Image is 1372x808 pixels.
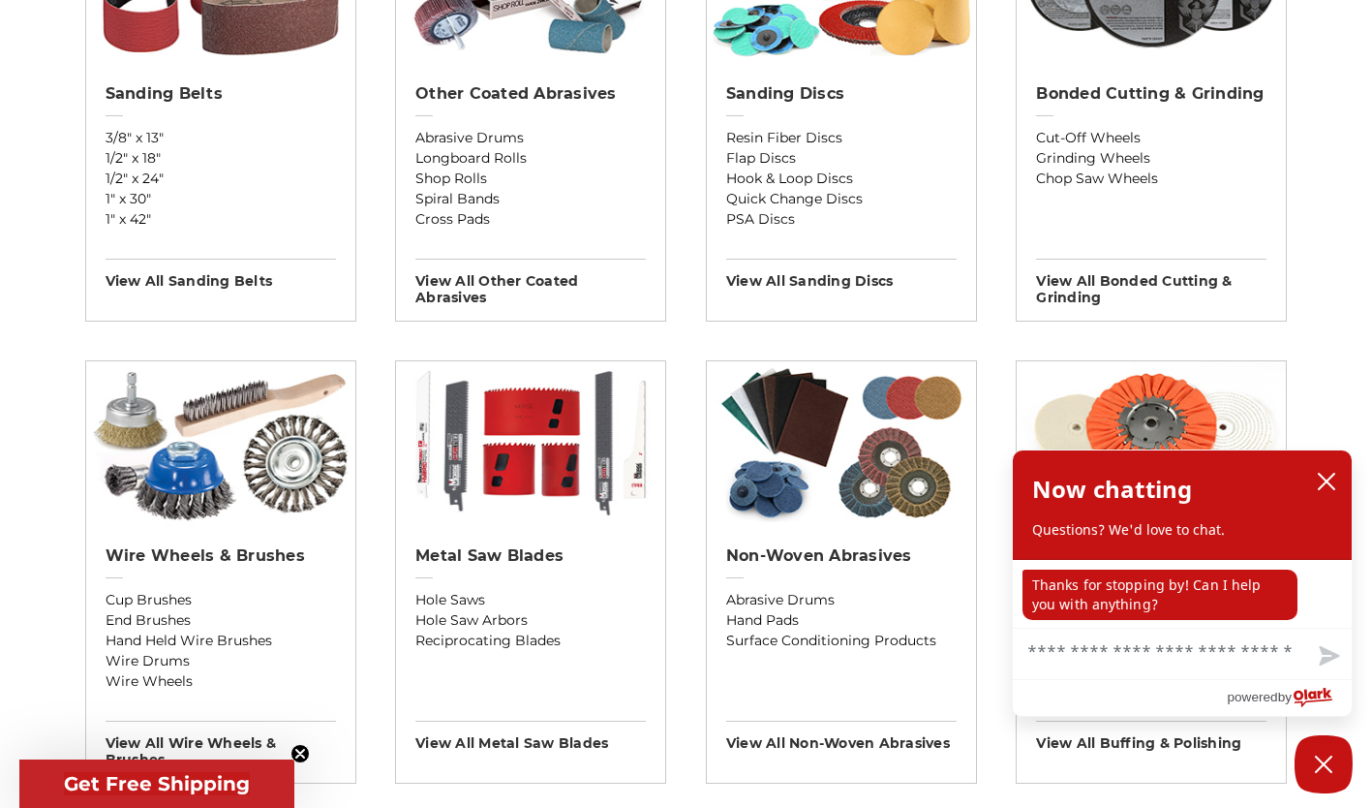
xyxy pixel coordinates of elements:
img: Buffing & Polishing [1017,361,1286,526]
h2: Wire Wheels & Brushes [106,546,336,566]
img: Non-woven Abrasives [707,361,976,526]
a: 1/2" x 18" [106,148,336,169]
h2: Metal Saw Blades [415,546,646,566]
a: 1" x 30" [106,189,336,209]
a: 1" x 42" [106,209,336,230]
a: Powered by Olark [1227,680,1352,716]
h2: Non-woven Abrasives [726,546,957,566]
h3: View All sanding discs [726,259,957,290]
button: close chatbox [1311,467,1342,496]
h2: Bonded Cutting & Grinding [1036,84,1266,104]
span: by [1278,685,1292,709]
a: Surface Conditioning Products [726,631,957,651]
h3: View All bonded cutting & grinding [1036,259,1266,306]
a: Reciprocating Blades [415,631,646,651]
button: Send message [1303,635,1352,679]
a: Wire Drums [106,651,336,671]
p: Questions? We'd love to chat. [1032,520,1332,540]
div: olark chatbox [1012,450,1353,717]
a: Cut-Off Wheels [1036,128,1266,148]
a: Abrasive Drums [726,590,957,610]
a: Wire Wheels [106,671,336,692]
a: Longboard Rolls [415,148,646,169]
a: 3/8" x 13" [106,128,336,148]
h2: Other Coated Abrasives [415,84,646,104]
h3: View All non-woven abrasives [726,721,957,752]
a: Grinding Wheels [1036,148,1266,169]
a: End Brushes [106,610,336,631]
a: 1/2" x 24" [106,169,336,189]
a: Hook & Loop Discs [726,169,957,189]
h2: Sanding Discs [726,84,957,104]
a: Cross Pads [415,209,646,230]
a: Hole Saws [415,590,646,610]
button: Close teaser [290,744,310,763]
a: Hand Held Wire Brushes [106,631,336,651]
a: Spiral Bands [415,189,646,209]
button: Close Chatbox [1295,735,1353,793]
h2: Now chatting [1032,470,1192,509]
span: Get Free Shipping [64,772,250,795]
p: Thanks for stopping by! Can I help you with anything? [1022,570,1297,620]
span: powered [1227,685,1277,709]
a: Cup Brushes [106,590,336,610]
div: chat [1013,560,1352,628]
h3: View All wire wheels & brushes [106,721,336,768]
a: Quick Change Discs [726,189,957,209]
h3: View All other coated abrasives [415,259,646,306]
h3: View All buffing & polishing [1036,721,1266,752]
img: Metal Saw Blades [396,361,665,526]
a: Hole Saw Arbors [415,610,646,631]
a: Shop Rolls [415,169,646,189]
a: Flap Discs [726,148,957,169]
h3: View All sanding belts [106,259,336,290]
a: Chop Saw Wheels [1036,169,1266,189]
div: Get Free ShippingClose teaser [19,760,294,808]
a: Hand Pads [726,610,957,631]
a: Abrasive Drums [415,128,646,148]
img: Wire Wheels & Brushes [86,361,355,526]
h3: View All metal saw blades [415,721,646,752]
a: Resin Fiber Discs [726,128,957,148]
h2: Sanding Belts [106,84,336,104]
a: PSA Discs [726,209,957,230]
